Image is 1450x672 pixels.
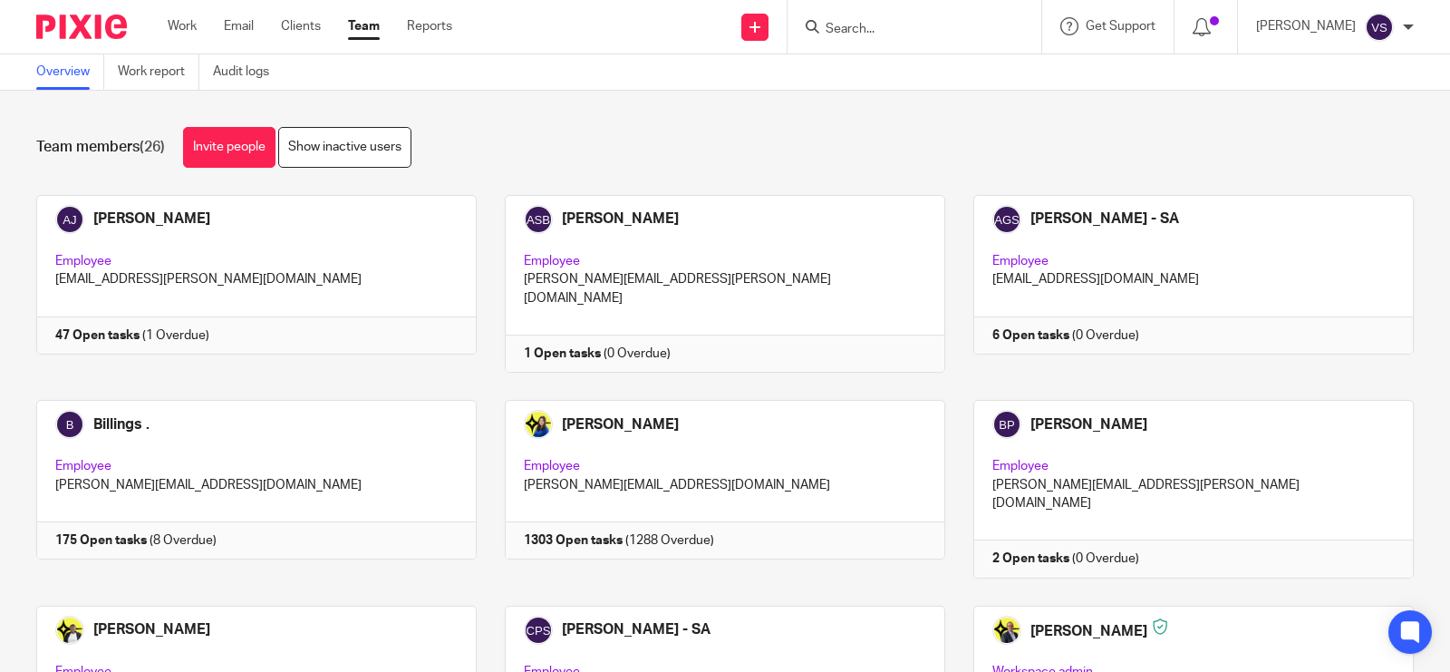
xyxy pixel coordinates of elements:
img: svg%3E [1365,13,1394,42]
a: Work [168,17,197,35]
a: Audit logs [213,54,283,90]
a: Clients [281,17,321,35]
a: Overview [36,54,104,90]
h1: Team members [36,138,165,157]
a: Reports [407,17,452,35]
a: Work report [118,54,199,90]
a: Email [224,17,254,35]
a: Team [348,17,380,35]
img: Pixie [36,15,127,39]
a: Show inactive users [278,127,411,168]
a: Invite people [183,127,275,168]
input: Search [824,22,987,38]
span: Get Support [1086,20,1155,33]
p: [PERSON_NAME] [1256,17,1356,35]
span: (26) [140,140,165,154]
